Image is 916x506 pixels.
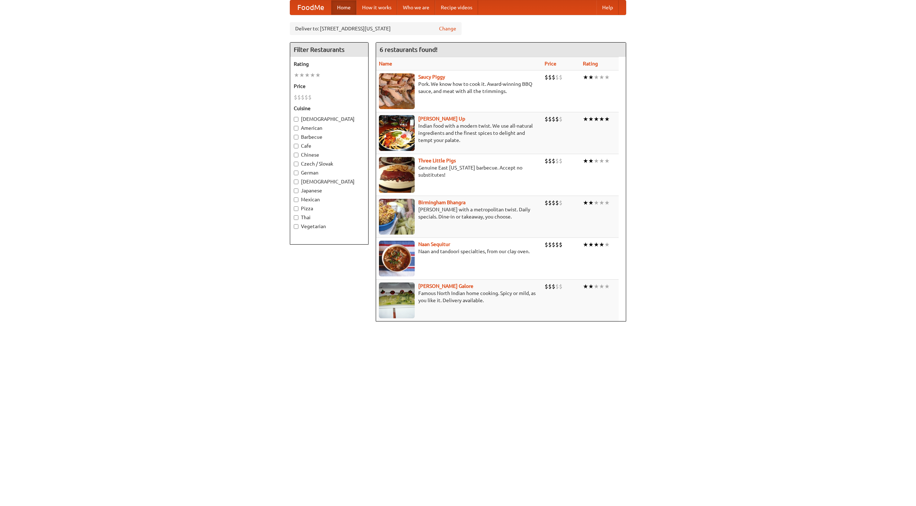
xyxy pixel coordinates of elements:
[294,83,365,90] h5: Price
[294,126,298,131] input: American
[294,214,365,221] label: Thai
[604,73,610,81] li: ★
[380,46,438,53] ng-pluralize: 6 restaurants found!
[379,61,392,67] a: Name
[555,157,559,165] li: $
[555,241,559,249] li: $
[583,199,588,207] li: ★
[552,157,555,165] li: $
[379,241,415,276] img: naansequitur.jpg
[545,115,548,123] li: $
[588,157,594,165] li: ★
[294,117,298,122] input: [DEMOGRAPHIC_DATA]
[315,71,321,79] li: ★
[588,115,594,123] li: ★
[294,133,365,141] label: Barbecue
[294,169,365,176] label: German
[559,241,562,249] li: $
[594,115,599,123] li: ★
[379,206,539,220] p: [PERSON_NAME] with a metropolitan twist. Daily specials. Dine-in or takeaway, you choose.
[555,115,559,123] li: $
[310,71,315,79] li: ★
[548,283,552,290] li: $
[379,199,415,235] img: bhangra.jpg
[379,248,539,255] p: Naan and tandoori specialties, from our clay oven.
[599,115,604,123] li: ★
[294,224,298,229] input: Vegetarian
[290,22,462,35] div: Deliver to: [STREET_ADDRESS][US_STATE]
[439,25,456,32] a: Change
[294,151,365,158] label: Chinese
[583,61,598,67] a: Rating
[604,157,610,165] li: ★
[294,215,298,220] input: Thai
[294,171,298,175] input: German
[552,283,555,290] li: $
[418,283,473,289] a: [PERSON_NAME] Galore
[294,93,297,101] li: $
[583,157,588,165] li: ★
[604,115,610,123] li: ★
[596,0,619,15] a: Help
[545,73,548,81] li: $
[379,157,415,193] img: littlepigs.jpg
[545,283,548,290] li: $
[559,199,562,207] li: $
[294,144,298,148] input: Cafe
[559,73,562,81] li: $
[304,93,308,101] li: $
[555,73,559,81] li: $
[294,124,365,132] label: American
[294,197,298,202] input: Mexican
[583,115,588,123] li: ★
[559,283,562,290] li: $
[604,199,610,207] li: ★
[548,241,552,249] li: $
[294,142,365,149] label: Cafe
[294,135,298,139] input: Barbecue
[548,115,552,123] li: $
[583,283,588,290] li: ★
[594,199,599,207] li: ★
[418,74,445,80] b: Saucy Piggy
[294,105,365,112] h5: Cuisine
[304,71,310,79] li: ★
[594,241,599,249] li: ★
[418,158,456,163] a: Three Little Pigs
[297,93,301,101] li: $
[588,199,594,207] li: ★
[555,283,559,290] li: $
[290,0,331,15] a: FoodMe
[604,283,610,290] li: ★
[599,73,604,81] li: ★
[294,205,365,212] label: Pizza
[548,73,552,81] li: $
[418,116,465,122] a: [PERSON_NAME] Up
[545,199,548,207] li: $
[379,80,539,95] p: Pork. We know how to cook it. Award-winning BBQ sauce, and meat with all the trimmings.
[294,162,298,166] input: Czech / Slovak
[555,199,559,207] li: $
[379,115,415,151] img: curryup.jpg
[356,0,397,15] a: How it works
[548,157,552,165] li: $
[294,116,365,123] label: [DEMOGRAPHIC_DATA]
[301,93,304,101] li: $
[599,157,604,165] li: ★
[545,241,548,249] li: $
[418,241,450,247] a: Naan Sequitur
[588,283,594,290] li: ★
[379,290,539,304] p: Famous North Indian home cooking. Spicy or mild, as you like it. Delivery available.
[594,283,599,290] li: ★
[599,283,604,290] li: ★
[552,115,555,123] li: $
[604,241,610,249] li: ★
[552,199,555,207] li: $
[294,196,365,203] label: Mexican
[294,206,298,211] input: Pizza
[559,115,562,123] li: $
